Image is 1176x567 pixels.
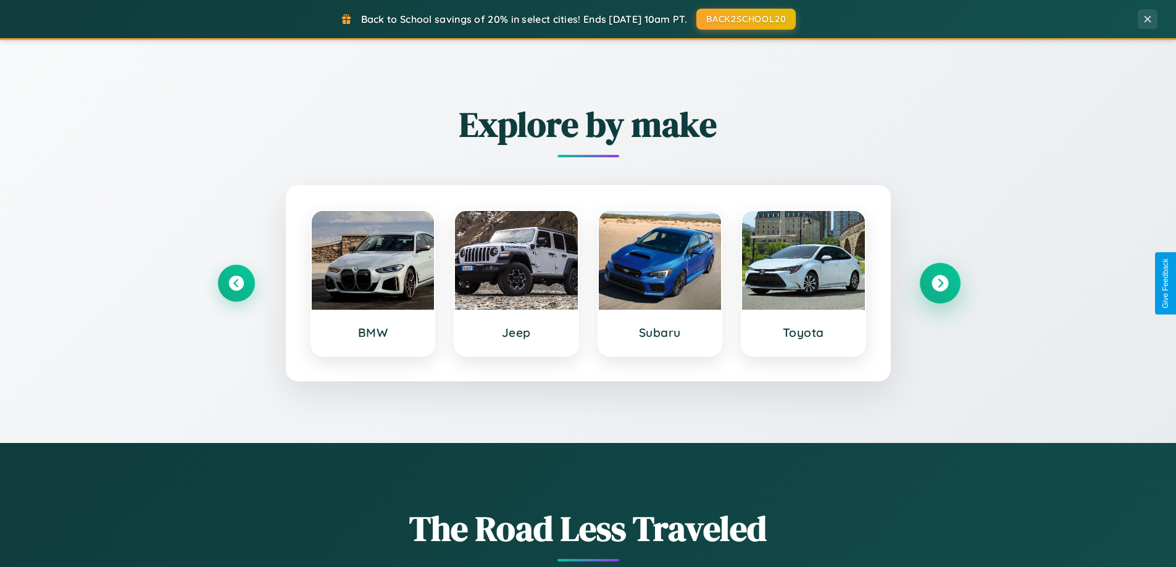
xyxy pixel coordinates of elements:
[361,13,687,25] span: Back to School savings of 20% in select cities! Ends [DATE] 10am PT.
[611,325,709,340] h3: Subaru
[218,505,959,552] h1: The Road Less Traveled
[467,325,565,340] h3: Jeep
[218,101,959,148] h2: Explore by make
[1161,259,1170,308] div: Give Feedback
[754,325,853,340] h3: Toyota
[696,9,796,30] button: BACK2SCHOOL20
[324,325,422,340] h3: BMW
